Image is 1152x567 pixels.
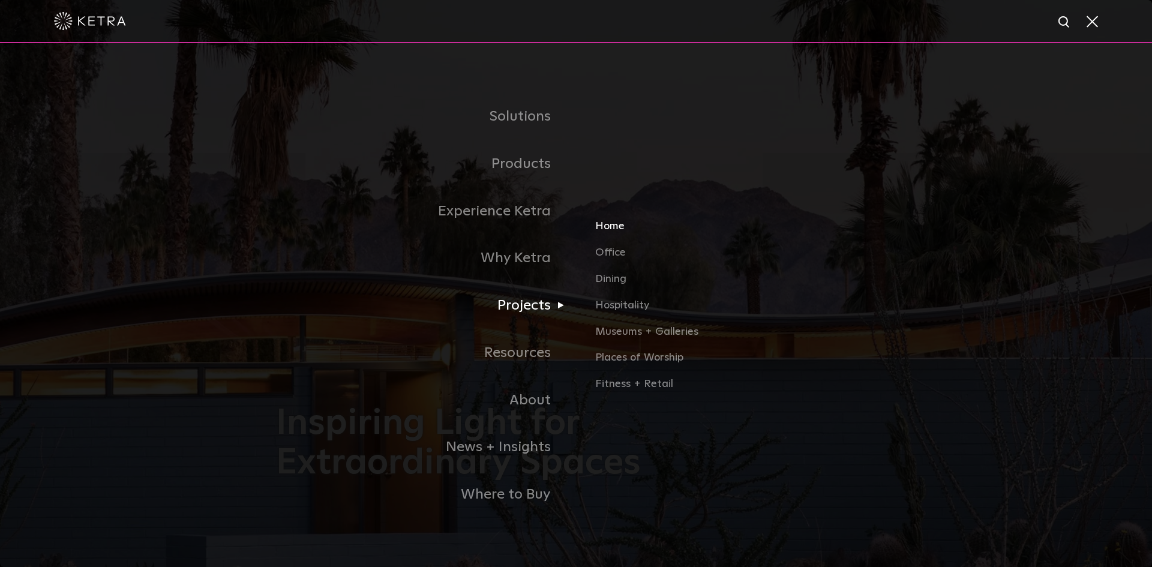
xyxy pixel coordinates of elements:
a: Experience Ketra [276,188,576,235]
a: Dining [595,271,876,297]
a: Products [276,140,576,188]
a: Home [595,218,876,245]
a: Why Ketra [276,235,576,282]
a: Hospitality [595,297,876,323]
a: About [276,377,576,424]
a: Fitness + Retail [595,376,876,393]
img: search icon [1057,15,1072,30]
a: Where to Buy [276,471,576,518]
a: Projects [276,282,576,329]
a: News + Insights [276,424,576,471]
a: Museums + Galleries [595,323,876,350]
a: Office [595,244,876,271]
img: ketra-logo-2019-white [54,12,126,30]
a: Resources [276,329,576,377]
div: Navigation Menu [276,93,876,518]
a: Solutions [276,93,576,140]
a: Places of Worship [595,350,876,376]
